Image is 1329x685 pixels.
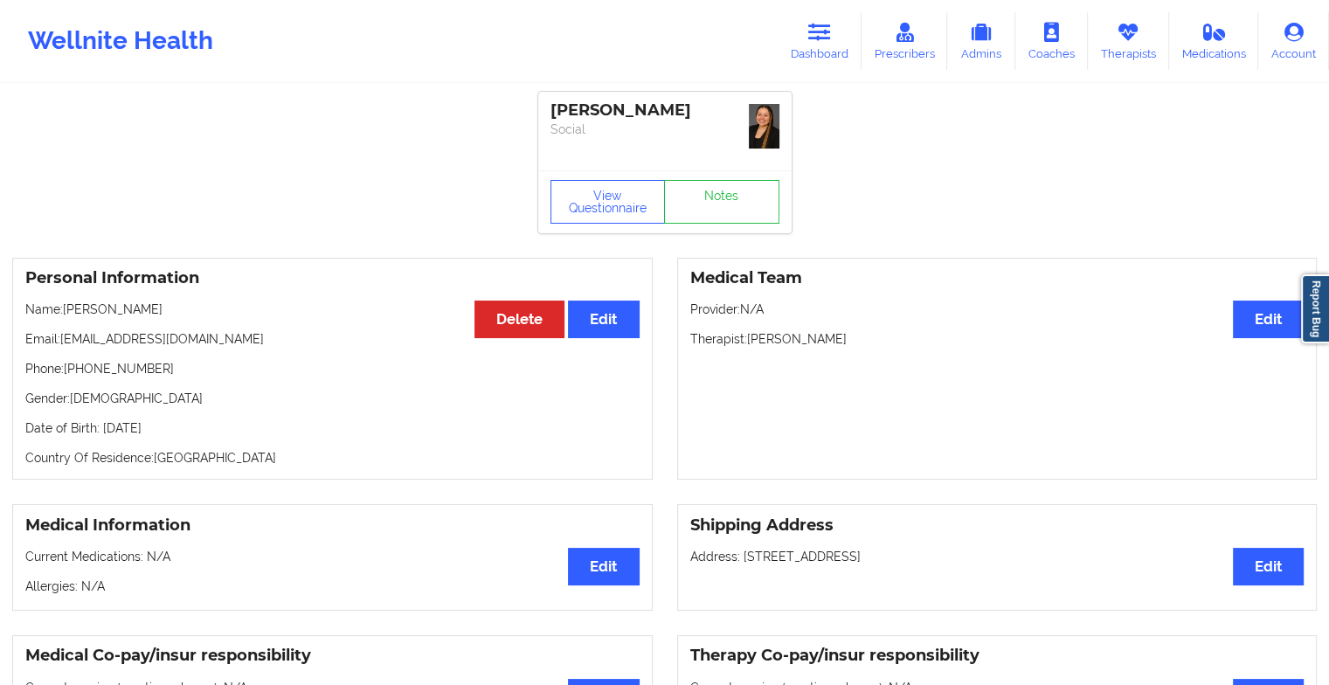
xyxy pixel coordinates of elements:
a: Dashboard [778,12,862,70]
h3: Medical Team [690,268,1305,288]
button: Edit [1233,301,1304,338]
a: Admins [947,12,1015,70]
p: Provider: N/A [690,301,1305,318]
p: Name: [PERSON_NAME] [25,301,640,318]
h3: Medical Co-pay/insur responsibility [25,646,640,666]
p: Allergies: N/A [25,578,640,595]
a: Report Bug [1301,274,1329,343]
h3: Therapy Co-pay/insur responsibility [690,646,1305,666]
a: Account [1258,12,1329,70]
img: 9f10b25f-c8dc-448e-903c-8a443851d6ac_2d2c14f4-b25e-4ab9-bdf0-778a2ca393aeIMG_0992.jpeg [749,104,779,149]
p: Country Of Residence: [GEOGRAPHIC_DATA] [25,449,640,467]
button: Delete [474,301,564,338]
p: Current Medications: N/A [25,548,640,565]
p: Gender: [DEMOGRAPHIC_DATA] [25,390,640,407]
p: Date of Birth: [DATE] [25,419,640,437]
a: Medications [1169,12,1259,70]
h3: Personal Information [25,268,640,288]
a: Coaches [1015,12,1088,70]
a: Prescribers [862,12,948,70]
button: Edit [568,548,639,585]
p: Social [550,121,779,138]
p: Email: [EMAIL_ADDRESS][DOMAIN_NAME] [25,330,640,348]
h3: Shipping Address [690,515,1305,536]
p: Therapist: [PERSON_NAME] [690,330,1305,348]
button: Edit [568,301,639,338]
a: Therapists [1088,12,1169,70]
button: View Questionnaire [550,180,666,224]
button: Edit [1233,548,1304,585]
h3: Medical Information [25,515,640,536]
p: Phone: [PHONE_NUMBER] [25,360,640,377]
a: Notes [664,180,779,224]
div: [PERSON_NAME] [550,100,779,121]
p: Address: [STREET_ADDRESS] [690,548,1305,565]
